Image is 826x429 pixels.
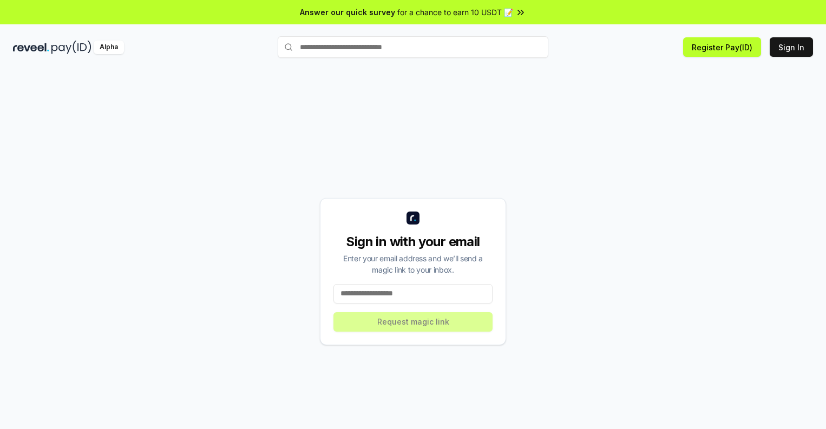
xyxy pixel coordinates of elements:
img: logo_small [407,212,419,225]
span: Answer our quick survey [300,6,395,18]
img: pay_id [51,41,91,54]
img: reveel_dark [13,41,49,54]
button: Sign In [770,37,813,57]
button: Register Pay(ID) [683,37,761,57]
span: for a chance to earn 10 USDT 📝 [397,6,513,18]
div: Enter your email address and we’ll send a magic link to your inbox. [333,253,493,275]
div: Alpha [94,41,124,54]
div: Sign in with your email [333,233,493,250]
